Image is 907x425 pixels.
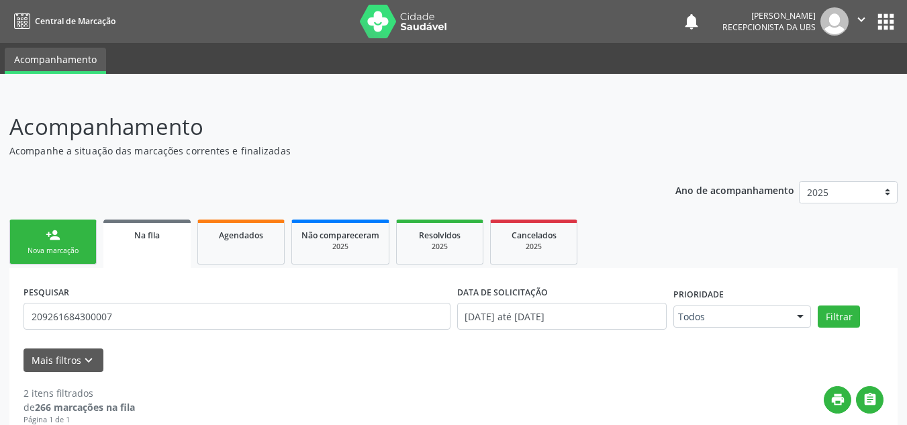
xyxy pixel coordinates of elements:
[854,12,869,27] i: 
[23,348,103,372] button: Mais filtroskeyboard_arrow_down
[673,285,724,305] label: Prioridade
[9,144,631,158] p: Acompanhe a situação das marcações correntes e finalizadas
[820,7,849,36] img: img
[81,353,96,368] i: keyboard_arrow_down
[500,242,567,252] div: 2025
[301,242,379,252] div: 2025
[9,110,631,144] p: Acompanhamento
[682,12,701,31] button: notifications
[830,392,845,407] i: print
[675,181,794,198] p: Ano de acompanhamento
[512,230,557,241] span: Cancelados
[818,305,860,328] button: Filtrar
[5,48,106,74] a: Acompanhamento
[35,15,115,27] span: Central de Marcação
[9,10,115,32] a: Central de Marcação
[23,282,69,303] label: PESQUISAR
[849,7,874,36] button: 
[856,386,884,414] button: 
[219,230,263,241] span: Agendados
[722,10,816,21] div: [PERSON_NAME]
[23,303,450,330] input: Nome, CNS
[301,230,379,241] span: Não compareceram
[678,310,783,324] span: Todos
[874,10,898,34] button: apps
[863,392,877,407] i: 
[35,401,135,414] strong: 266 marcações na fila
[19,246,87,256] div: Nova marcação
[419,230,461,241] span: Resolvidos
[457,282,548,303] label: DATA DE SOLICITAÇÃO
[824,386,851,414] button: print
[722,21,816,33] span: Recepcionista da UBS
[23,400,135,414] div: de
[134,230,160,241] span: Na fila
[457,303,667,330] input: Selecione um intervalo
[46,228,60,242] div: person_add
[406,242,473,252] div: 2025
[23,386,135,400] div: 2 itens filtrados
